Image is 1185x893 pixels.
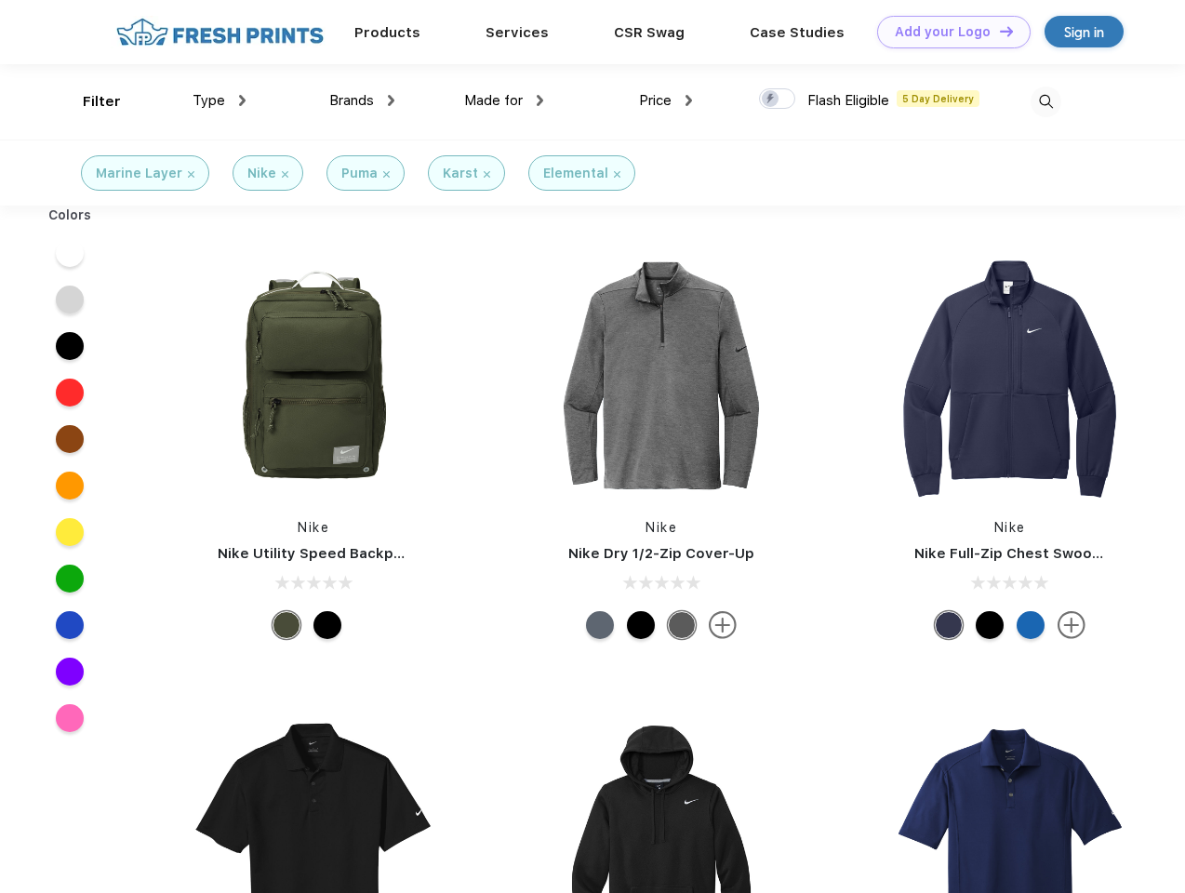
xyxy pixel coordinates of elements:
div: Midnight Navy [935,611,963,639]
img: dropdown.png [686,95,692,106]
div: Cargo Khaki [273,611,300,639]
div: Black [627,611,655,639]
a: Nike Full-Zip Chest Swoosh Jacket [914,545,1162,562]
div: Black [313,611,341,639]
img: desktop_search.svg [1031,87,1061,117]
div: Filter [83,91,121,113]
img: func=resize&h=266 [538,252,785,500]
span: Brands [329,92,374,109]
img: filter_cancel.svg [614,171,620,178]
span: Made for [464,92,523,109]
img: more.svg [709,611,737,639]
a: Products [354,24,420,41]
div: Elemental [543,164,608,183]
a: Services [486,24,549,41]
div: Colors [34,206,106,225]
div: Black [976,611,1004,639]
a: Nike [298,520,329,535]
div: Navy Heather [586,611,614,639]
img: func=resize&h=266 [886,252,1134,500]
a: Nike Utility Speed Backpack [218,545,419,562]
div: Sign in [1064,21,1104,43]
div: Karst [443,164,478,183]
a: CSR Swag [614,24,685,41]
img: filter_cancel.svg [383,171,390,178]
img: more.svg [1058,611,1085,639]
div: Puma [341,164,378,183]
a: Sign in [1045,16,1124,47]
img: func=resize&h=266 [190,252,437,500]
img: dropdown.png [537,95,543,106]
img: fo%20logo%202.webp [111,16,329,48]
img: filter_cancel.svg [484,171,490,178]
div: Nike [247,164,276,183]
img: dropdown.png [388,95,394,106]
span: 5 Day Delivery [897,90,979,107]
img: dropdown.png [239,95,246,106]
a: Nike [994,520,1026,535]
img: filter_cancel.svg [188,171,194,178]
div: Black Heather [668,611,696,639]
span: Flash Eligible [807,92,889,109]
a: Nike [646,520,677,535]
div: Marine Layer [96,164,182,183]
img: DT [1000,26,1013,36]
span: Price [639,92,672,109]
img: filter_cancel.svg [282,171,288,178]
span: Type [193,92,225,109]
div: Add your Logo [895,24,991,40]
div: Royal [1017,611,1045,639]
a: Nike Dry 1/2-Zip Cover-Up [568,545,754,562]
